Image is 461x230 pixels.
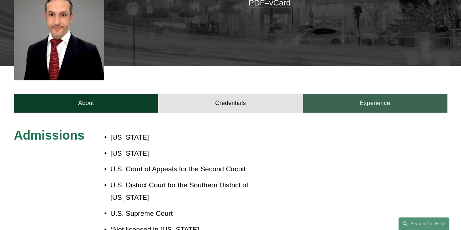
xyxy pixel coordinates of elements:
[110,179,267,204] p: U.S. District Court for the Southern District of [US_STATE]
[110,207,267,220] p: U.S. Supreme Court
[398,217,449,230] a: Search this site
[110,147,267,160] p: [US_STATE]
[303,94,447,112] a: Experience
[158,94,302,112] a: Credentials
[110,163,267,175] p: U.S. Court of Appeals for the Second Circuit
[110,131,267,144] p: [US_STATE]
[14,128,85,142] span: Admissions
[14,94,158,112] a: About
